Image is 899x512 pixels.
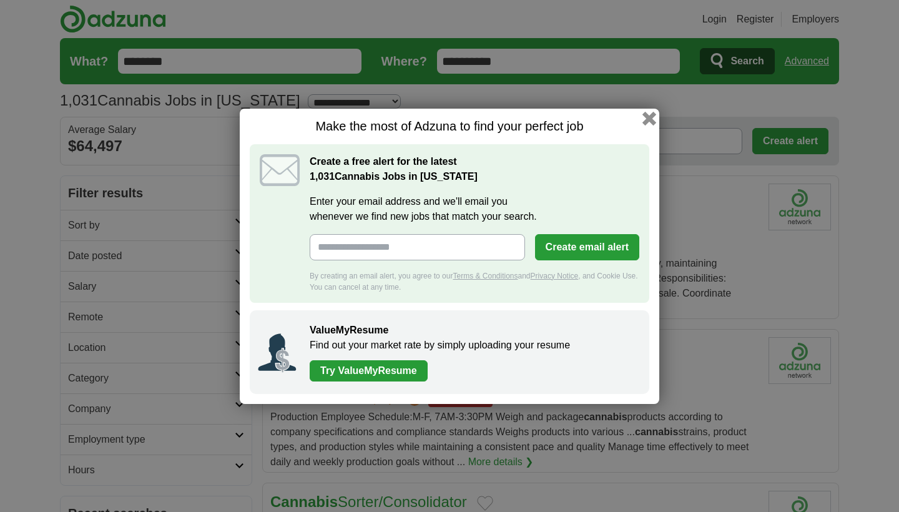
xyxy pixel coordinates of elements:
[310,360,428,382] a: Try ValueMyResume
[250,119,649,134] h1: Make the most of Adzuna to find your perfect job
[310,171,478,182] strong: Cannabis Jobs in [US_STATE]
[535,234,639,260] button: Create email alert
[310,194,639,224] label: Enter your email address and we'll email you whenever we find new jobs that match your search.
[453,272,518,280] a: Terms & Conditions
[310,323,637,338] h2: ValueMyResume
[310,270,639,293] div: By creating an email alert, you agree to our and , and Cookie Use. You can cancel at any time.
[310,169,335,184] span: 1,031
[260,154,300,186] img: icon_email.svg
[310,338,637,353] p: Find out your market rate by simply uploading your resume
[531,272,579,280] a: Privacy Notice
[310,154,639,184] h2: Create a free alert for the latest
